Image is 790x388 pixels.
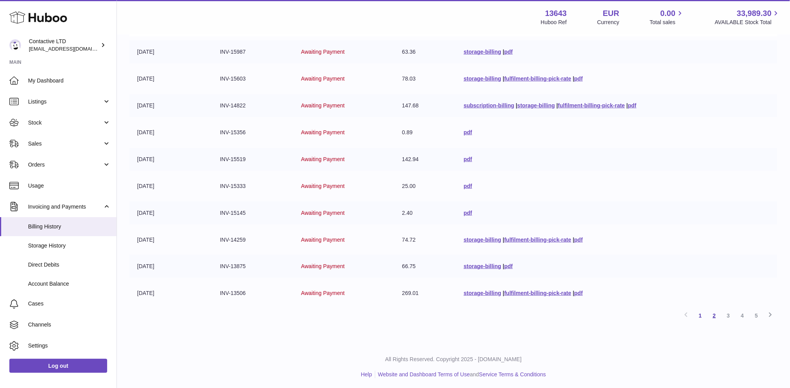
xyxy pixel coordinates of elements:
td: INV-15356 [212,121,293,144]
span: Sales [28,140,103,147]
td: [DATE] [129,228,212,251]
td: INV-15987 [212,40,293,63]
span: Awaiting Payment [301,210,345,216]
td: 147.68 [394,94,456,117]
span: Awaiting Payment [301,183,345,189]
a: pdf [504,49,513,55]
a: subscription-billing [464,102,514,109]
span: Awaiting Payment [301,290,345,296]
span: Total sales [650,19,684,26]
a: Log out [9,359,107,373]
span: Awaiting Payment [301,237,345,243]
span: | [573,75,574,82]
span: | [557,102,558,109]
strong: 13643 [545,8,567,19]
td: [DATE] [129,121,212,144]
td: 78.03 [394,67,456,90]
td: INV-13506 [212,282,293,305]
span: Awaiting Payment [301,156,345,162]
img: soul@SOWLhome.com [9,39,21,51]
span: | [503,49,504,55]
span: 0.00 [661,8,676,19]
span: 33,989.30 [737,8,772,19]
a: 3 [721,309,735,323]
div: Currency [597,19,620,26]
td: 0.89 [394,121,456,144]
td: [DATE] [129,282,212,305]
div: Contactive LTD [29,38,99,53]
span: | [516,102,518,109]
a: Website and Dashboard Terms of Use [378,371,470,377]
a: storage-billing [464,237,501,243]
span: Orders [28,161,103,169]
a: pdf [464,183,472,189]
span: Stock [28,119,103,126]
span: [EMAIL_ADDRESS][DOMAIN_NAME] [29,46,115,52]
span: | [503,290,504,296]
td: [DATE] [129,40,212,63]
a: 4 [735,309,749,323]
td: 66.75 [394,255,456,278]
a: storage-billing [518,102,555,109]
td: INV-15603 [212,67,293,90]
a: 1 [693,309,707,323]
span: | [627,102,628,109]
span: Awaiting Payment [301,102,345,109]
td: [DATE] [129,67,212,90]
td: [DATE] [129,255,212,278]
span: Channels [28,321,111,328]
a: storage-billing [464,49,501,55]
span: Account Balance [28,280,111,288]
span: Storage History [28,242,111,249]
a: 33,989.30 AVAILABLE Stock Total [715,8,781,26]
a: storage-billing [464,290,501,296]
a: 5 [749,309,763,323]
p: All Rights Reserved. Copyright 2025 - [DOMAIN_NAME] [123,356,784,363]
a: Help [361,371,372,377]
span: AVAILABLE Stock Total [715,19,781,26]
span: Listings [28,98,103,105]
span: Awaiting Payment [301,263,345,269]
a: fulfilment-billing-pick-rate [504,290,571,296]
a: fulfilment-billing-pick-rate [504,75,571,82]
span: My Dashboard [28,77,111,84]
td: INV-15519 [212,148,293,171]
span: | [573,290,574,296]
span: Billing History [28,223,111,230]
a: pdf [574,237,583,243]
a: pdf [464,129,472,135]
td: INV-14822 [212,94,293,117]
div: Huboo Ref [541,19,567,26]
td: [DATE] [129,202,212,225]
td: [DATE] [129,148,212,171]
a: 0.00 Total sales [650,8,684,26]
a: storage-billing [464,263,501,269]
a: pdf [504,263,513,269]
td: 142.94 [394,148,456,171]
a: pdf [464,156,472,162]
td: [DATE] [129,175,212,198]
span: Awaiting Payment [301,49,345,55]
a: storage-billing [464,75,501,82]
td: INV-14259 [212,228,293,251]
td: INV-15145 [212,202,293,225]
li: and [375,371,546,378]
td: INV-13875 [212,255,293,278]
span: | [503,263,504,269]
td: 269.01 [394,282,456,305]
span: Direct Debits [28,261,111,269]
strong: EUR [603,8,619,19]
span: Settings [28,342,111,349]
span: | [503,75,504,82]
a: pdf [628,102,637,109]
span: Cases [28,300,111,307]
td: [DATE] [129,94,212,117]
a: pdf [574,290,583,296]
a: pdf [574,75,583,82]
span: | [503,237,504,243]
a: pdf [464,210,472,216]
a: Service Terms & Conditions [479,371,546,377]
td: 25.00 [394,175,456,198]
a: 2 [707,309,721,323]
span: Awaiting Payment [301,129,345,135]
